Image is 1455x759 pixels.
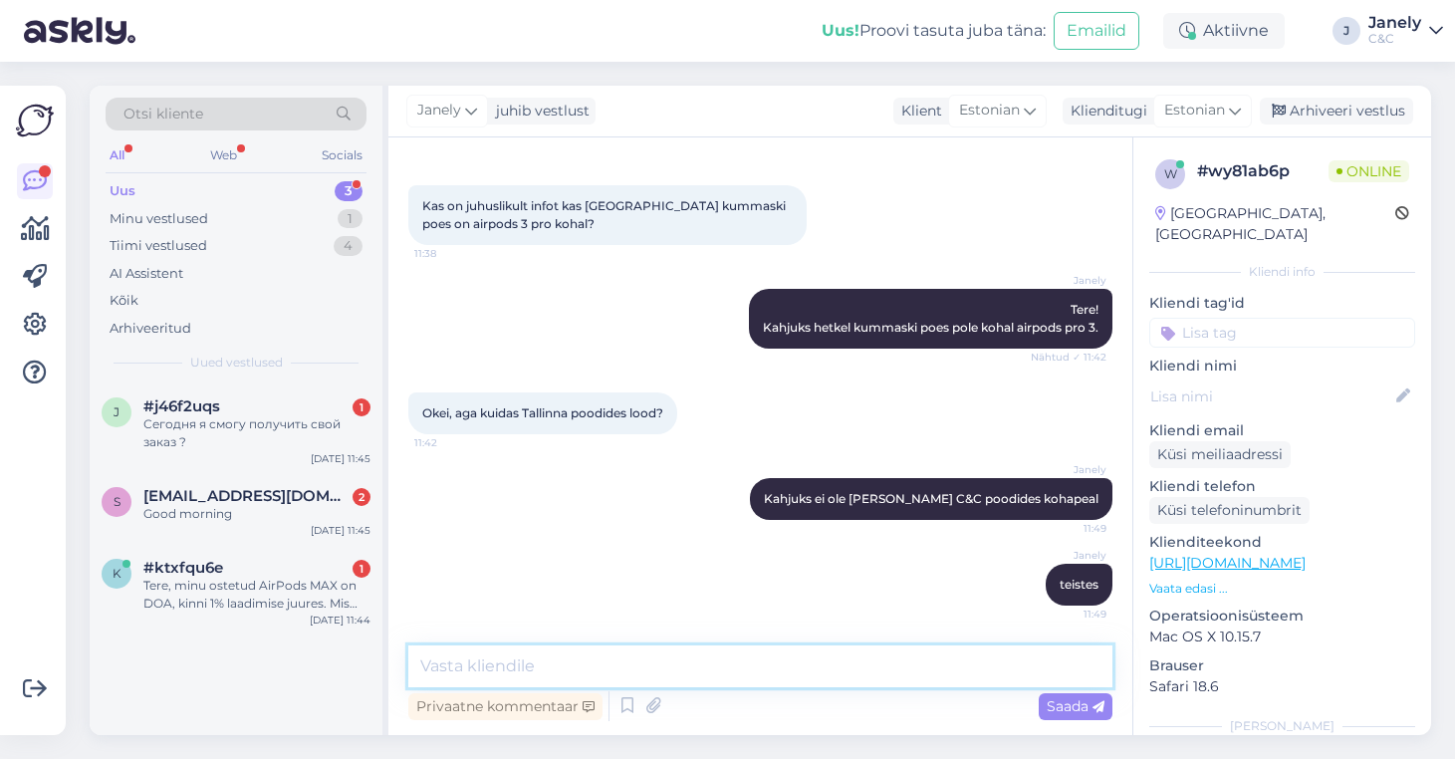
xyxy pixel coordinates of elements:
div: juhib vestlust [488,101,590,122]
div: Kõik [110,291,138,311]
span: 11:49 [1032,607,1106,622]
a: [URL][DOMAIN_NAME] [1149,554,1306,572]
a: JanelyC&C [1368,15,1443,47]
span: 11:38 [414,246,489,261]
div: Web [206,142,241,168]
div: Tere, minu ostetud AirPods MAX on DOA, kinni 1% laadimise juures. Mis ma sellega [PERSON_NAME] pe... [143,577,370,613]
div: C&C [1368,31,1421,47]
div: Küsi meiliaadressi [1149,441,1291,468]
div: Uus [110,181,135,201]
div: Klient [893,101,942,122]
p: Safari 18.6 [1149,676,1415,697]
span: Janely [1032,273,1106,288]
div: Arhiveeritud [110,319,191,339]
span: j [114,404,120,419]
div: Tiimi vestlused [110,236,207,256]
p: Operatsioonisüsteem [1149,606,1415,627]
p: Klienditeekond [1149,532,1415,553]
span: 11:49 [1032,521,1106,536]
div: 1 [353,398,370,416]
span: smritydolly07@gmail.com [143,487,351,505]
div: Proovi tasuta juba täna: [822,19,1046,43]
div: Klienditugi [1063,101,1147,122]
span: Janely [1032,462,1106,477]
div: [PERSON_NAME] [1149,717,1415,735]
span: Okei, aga kuidas Tallinna poodides lood? [422,405,663,420]
p: Kliendi email [1149,420,1415,441]
div: 1 [338,209,363,229]
span: 11:42 [414,435,489,450]
div: Socials [318,142,366,168]
div: All [106,142,128,168]
span: #j46f2uqs [143,397,220,415]
div: 2 [353,488,370,506]
div: [DATE] 11:45 [311,451,370,466]
button: Emailid [1054,12,1139,50]
div: 3 [335,181,363,201]
span: Saada [1047,697,1104,715]
span: Estonian [959,100,1020,122]
div: J [1333,17,1360,45]
div: Good morning [143,505,370,523]
div: Minu vestlused [110,209,208,229]
span: w [1164,166,1177,181]
span: Nähtud ✓ 11:42 [1031,350,1106,365]
span: Uued vestlused [190,354,283,372]
div: Arhiveeri vestlus [1260,98,1413,125]
span: Janely [1032,548,1106,563]
div: # wy81ab6p [1197,159,1329,183]
p: Mac OS X 10.15.7 [1149,627,1415,647]
input: Lisa nimi [1150,385,1392,407]
div: Сегодня я смогу получить свой заказ ? [143,415,370,451]
p: Brauser [1149,655,1415,676]
span: Estonian [1164,100,1225,122]
div: [DATE] 11:45 [311,523,370,538]
div: Janely [1368,15,1421,31]
div: [DATE] 11:44 [310,613,370,628]
div: AI Assistent [110,264,183,284]
div: Aktiivne [1163,13,1285,49]
span: k [113,566,121,581]
div: [GEOGRAPHIC_DATA], [GEOGRAPHIC_DATA] [1155,203,1395,245]
span: Otsi kliente [123,104,203,125]
span: Kahjuks ei ole [PERSON_NAME] C&C poodides kohapeal [764,491,1098,506]
div: Kliendi info [1149,263,1415,281]
div: 1 [353,560,370,578]
div: Privaatne kommentaar [408,693,603,720]
b: Uus! [822,21,859,40]
img: Askly Logo [16,102,54,139]
span: Janely [417,100,461,122]
p: Kliendi telefon [1149,476,1415,497]
span: teistes [1060,577,1098,592]
p: Vaata edasi ... [1149,580,1415,598]
div: Küsi telefoninumbrit [1149,497,1310,524]
input: Lisa tag [1149,318,1415,348]
span: Kas on juhuslikult infot kas [GEOGRAPHIC_DATA] kummaski poes on airpods 3 pro kohal? [422,198,789,231]
span: #ktxfqu6e [143,559,223,577]
p: Kliendi tag'id [1149,293,1415,314]
div: 4 [334,236,363,256]
span: s [114,494,121,509]
p: Kliendi nimi [1149,356,1415,377]
span: Online [1329,160,1409,182]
